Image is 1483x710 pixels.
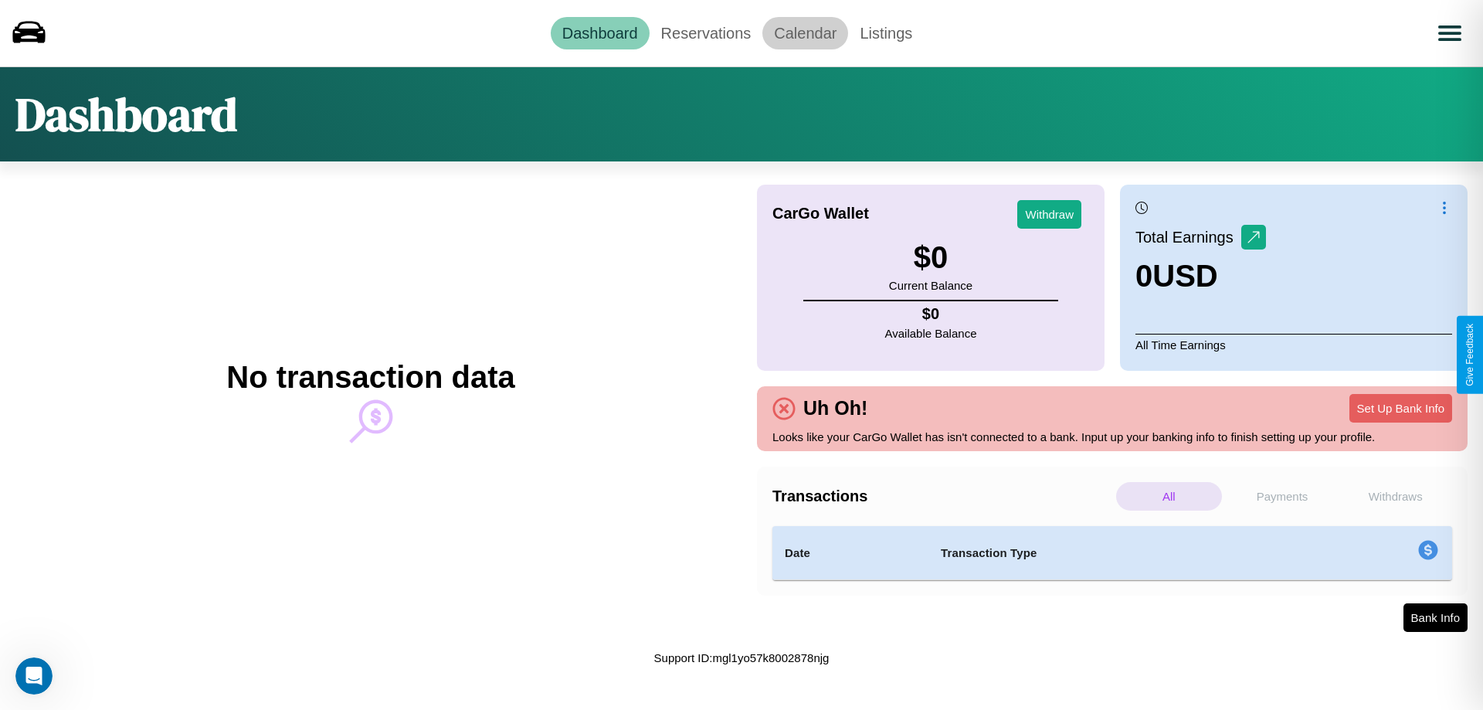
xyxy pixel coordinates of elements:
h4: Transactions [772,487,1112,505]
h3: $ 0 [889,240,972,275]
button: Withdraw [1017,200,1081,229]
h4: CarGo Wallet [772,205,869,223]
h1: Dashboard [15,83,237,146]
p: Support ID: mgl1yo57k8002878njg [654,647,830,668]
iframe: Intercom live chat [15,657,53,695]
a: Listings [848,17,924,49]
p: Looks like your CarGo Wallet has isn't connected to a bank. Input up your banking info to finish ... [772,426,1452,447]
h4: $ 0 [885,305,977,323]
a: Dashboard [551,17,650,49]
button: Bank Info [1403,603,1468,632]
button: Set Up Bank Info [1349,394,1452,423]
h2: No transaction data [226,360,514,395]
p: Available Balance [885,323,977,344]
p: All [1116,482,1222,511]
p: Payments [1230,482,1335,511]
button: Open menu [1428,12,1471,55]
h4: Date [785,544,916,562]
h3: 0 USD [1135,259,1266,294]
a: Calendar [762,17,848,49]
div: Give Feedback [1464,324,1475,386]
p: All Time Earnings [1135,334,1452,355]
h4: Uh Oh! [796,397,875,420]
a: Reservations [650,17,763,49]
p: Current Balance [889,275,972,296]
table: simple table [772,526,1452,580]
h4: Transaction Type [941,544,1291,562]
p: Withdraws [1342,482,1448,511]
p: Total Earnings [1135,223,1241,251]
